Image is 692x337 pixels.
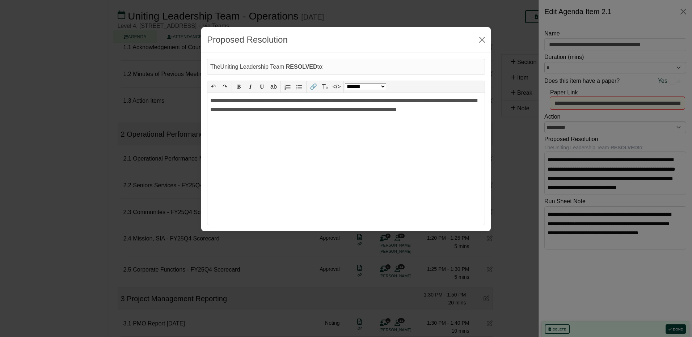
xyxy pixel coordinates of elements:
button: ↶ [207,81,219,93]
div: Proposed Resolution [207,33,288,47]
button: Close [476,34,488,46]
div: The Uniting Leadership Team to: [207,59,485,75]
button: 𝐁 [233,81,245,93]
button: 🔗 [308,81,319,93]
button: Bullet list [294,81,305,93]
button: T̲ₓ [319,81,331,93]
b: RESOLVED [286,64,317,70]
button: </> [331,81,342,93]
button: ↷ [219,81,231,93]
span: 𝐔 [260,84,264,90]
button: 𝑰 [245,81,256,93]
s: ab [270,84,277,90]
button: ab [268,81,279,93]
button: Numbered list [282,81,294,93]
button: 𝐔 [256,81,268,93]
